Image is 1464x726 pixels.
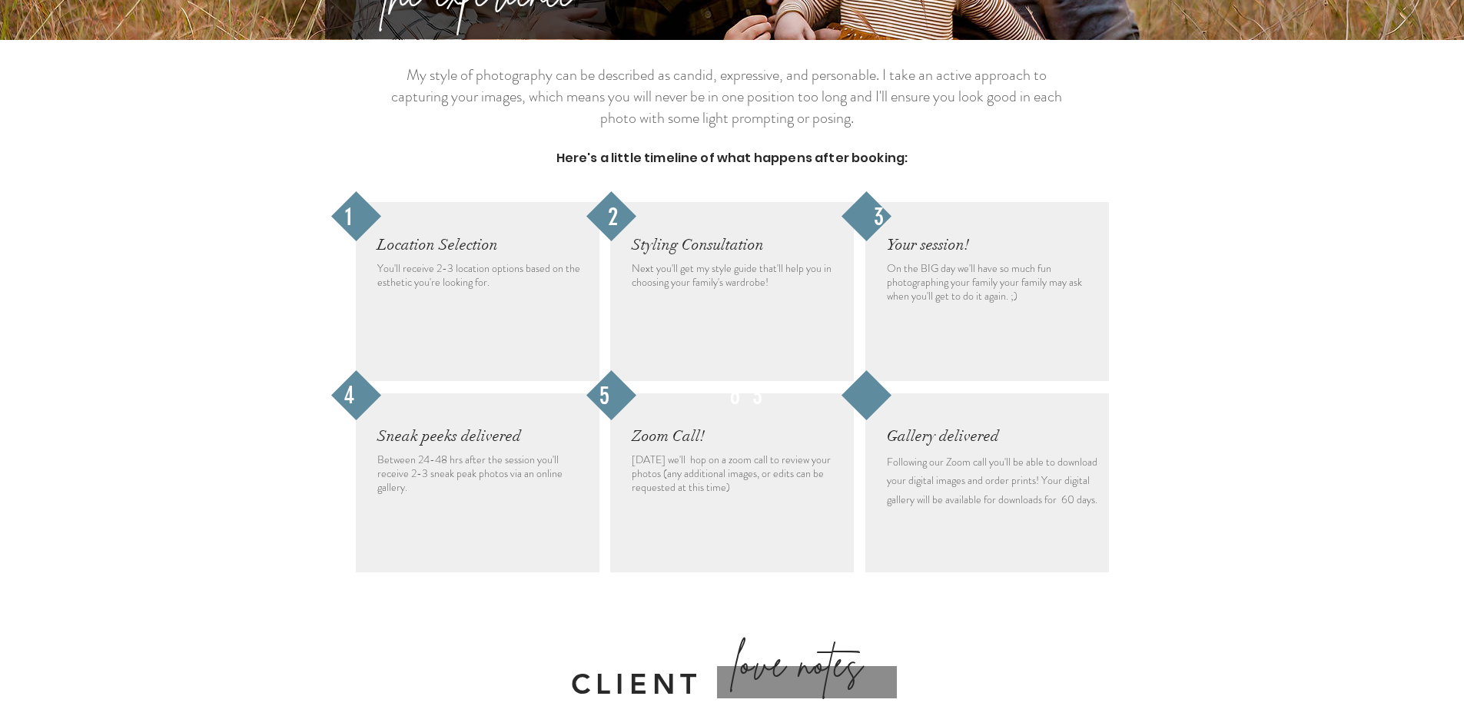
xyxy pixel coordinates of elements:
span: love notes [734,638,864,690]
p: My style of photography can be described as candid, expressive, and personable. I take an active ... [385,65,1069,129]
span: Gallery delivered [887,426,999,446]
span: Styling Consultation [632,235,764,254]
span: Sneak peeks delivered [377,426,521,446]
span: Your session! [887,235,969,254]
span: Zoom Call! [632,426,705,446]
span: 6 [730,381,740,410]
span: On the BIG day we'll have so much fun photographing your family your family may ask when you'll g... [887,260,1082,303]
span: Next you'll get my style guide that'll help you in choosing your family's wardrobe! [632,260,832,290]
span: 5 [599,381,609,410]
span: 1 2 3 [345,202,885,231]
span: 3 [752,381,762,410]
span: Location Selection [377,235,498,254]
span: 4 [344,380,354,409]
iframe: Wix Chat [1392,654,1464,726]
span: Between 24-48 hrs after the session you'll receive 2-3 sneak peak photos via an online gallery. [377,452,563,495]
span: Following our Zoom call you'll be able to download your digital images and order prints! Your dig... [887,454,1097,507]
span: Here's a little timeline of what happens after booking: [556,149,908,167]
span: You'll receive 2-3 location options based on the esthetic you're looking for. [377,260,580,290]
span: [DATE] we'll hop on a zoom call to review your photos (any additional images, or edits can be req... [632,452,831,495]
span: CLIENT [571,666,702,701]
